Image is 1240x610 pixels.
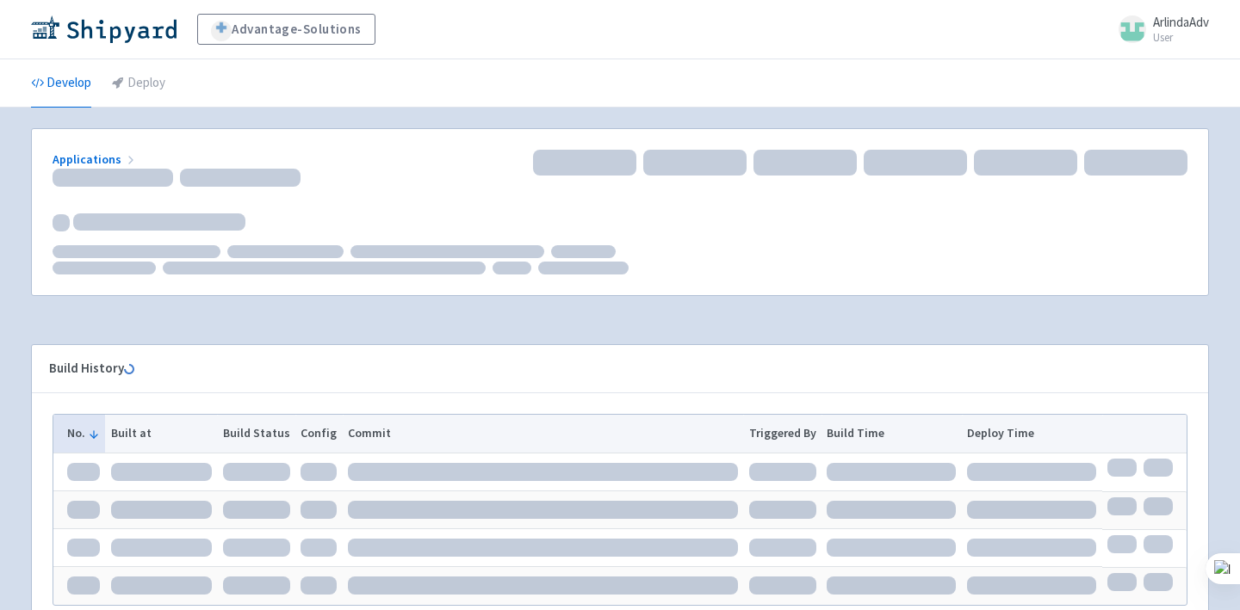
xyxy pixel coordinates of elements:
[1108,15,1209,43] a: ArlindaAdv User
[821,415,962,453] th: Build Time
[67,424,100,442] button: No.
[112,59,165,108] a: Deploy
[53,151,138,167] a: Applications
[197,14,375,45] a: Advantage-Solutions
[343,415,744,453] th: Commit
[31,59,91,108] a: Develop
[217,415,295,453] th: Build Status
[1153,14,1209,30] span: ArlindaAdv
[105,415,217,453] th: Built at
[743,415,821,453] th: Triggered By
[295,415,343,453] th: Config
[49,359,1163,379] div: Build History
[31,15,177,43] img: Shipyard logo
[962,415,1102,453] th: Deploy Time
[1153,32,1209,43] small: User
